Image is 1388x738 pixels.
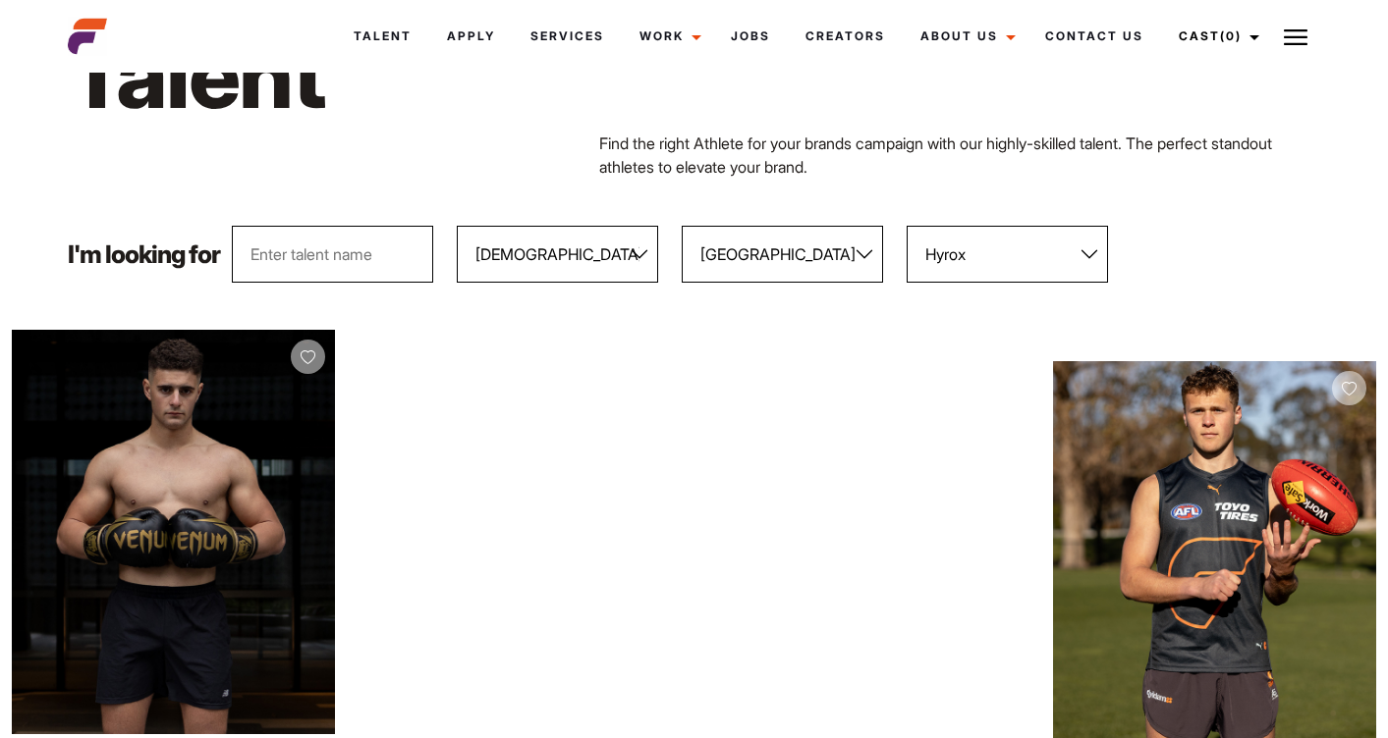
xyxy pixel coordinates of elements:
a: Services [513,10,622,63]
a: Apply [429,10,513,63]
img: Burger icon [1284,26,1307,49]
input: Enter talent name [232,226,433,283]
p: I'm looking for [68,242,220,267]
span: (0) [1220,28,1242,43]
a: Jobs [713,10,788,63]
img: cropped-aefm-brand-fav-22-square.png [68,17,107,56]
a: About Us [903,10,1027,63]
h1: Talent [68,19,789,132]
p: Find the right Athlete for your brands campaign with our highly-skilled talent. The perfect stand... [599,132,1320,179]
a: Work [622,10,713,63]
a: Creators [788,10,903,63]
a: Cast(0) [1161,10,1271,63]
a: Contact Us [1027,10,1161,63]
a: Talent [336,10,429,63]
